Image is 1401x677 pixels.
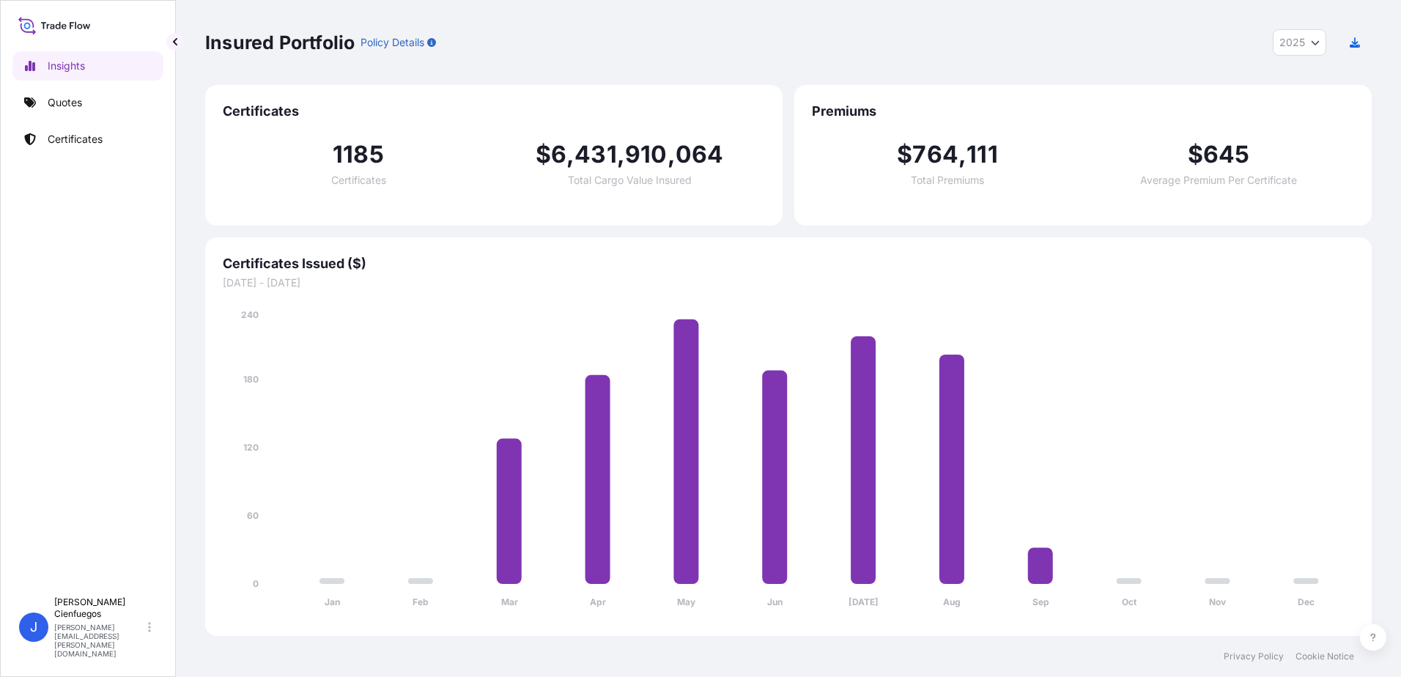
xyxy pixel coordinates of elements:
a: Certificates [12,125,163,154]
span: Certificates [331,175,386,185]
span: $ [1188,143,1203,166]
tspan: Dec [1298,596,1315,607]
span: Average Premium Per Certificate [1140,175,1297,185]
tspan: Jan [325,596,340,607]
a: Quotes [12,88,163,117]
a: Insights [12,51,163,81]
span: 431 [574,143,617,166]
tspan: 60 [247,510,259,521]
span: Certificates Issued ($) [223,255,1354,273]
span: 764 [912,143,958,166]
tspan: Aug [943,596,961,607]
tspan: 240 [241,309,259,320]
a: Cookie Notice [1295,651,1354,662]
p: Certificates [48,132,103,147]
tspan: Oct [1122,596,1137,607]
button: Year Selector [1273,29,1326,56]
span: Premiums [812,103,1354,120]
span: 910 [625,143,668,166]
tspan: Feb [413,596,429,607]
tspan: 120 [243,442,259,453]
tspan: Mar [501,596,518,607]
span: [DATE] - [DATE] [223,275,1354,290]
span: 064 [676,143,724,166]
span: , [617,143,625,166]
p: Policy Details [361,35,424,50]
span: , [958,143,966,166]
tspan: Sep [1032,596,1049,607]
p: [PERSON_NAME] Cienfuegos [54,596,145,620]
span: 1185 [333,143,384,166]
span: 111 [966,143,998,166]
span: , [668,143,676,166]
tspan: 0 [253,578,259,589]
p: Quotes [48,95,82,110]
p: Insights [48,59,85,73]
a: Privacy Policy [1224,651,1284,662]
span: , [566,143,574,166]
tspan: Apr [590,596,606,607]
p: [PERSON_NAME][EMAIL_ADDRESS][PERSON_NAME][DOMAIN_NAME] [54,623,145,658]
span: 6 [551,143,566,166]
span: 2025 [1279,35,1305,50]
tspan: Jun [767,596,783,607]
span: $ [897,143,912,166]
span: Certificates [223,103,765,120]
p: Insured Portfolio [205,31,355,54]
span: 645 [1203,143,1250,166]
span: Total Premiums [911,175,984,185]
span: Total Cargo Value Insured [568,175,692,185]
span: J [30,620,37,635]
tspan: 180 [243,374,259,385]
tspan: Nov [1209,596,1227,607]
tspan: May [677,596,696,607]
tspan: [DATE] [849,596,879,607]
span: $ [536,143,551,166]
